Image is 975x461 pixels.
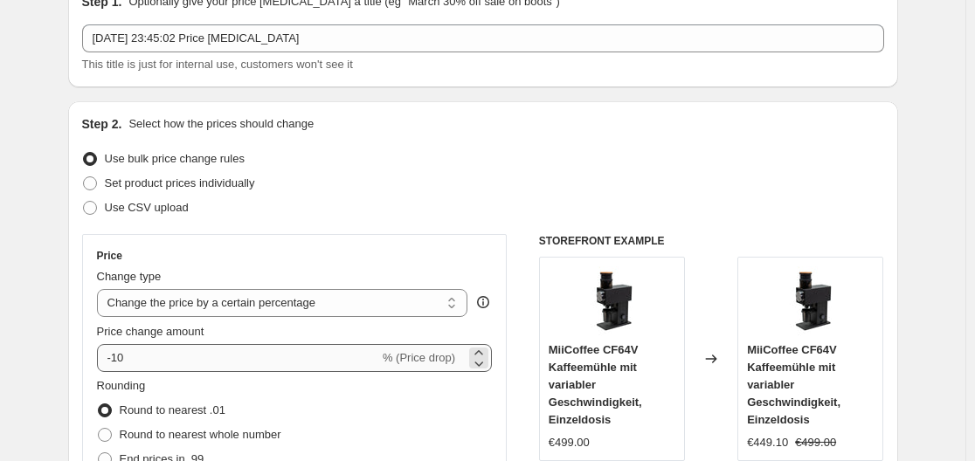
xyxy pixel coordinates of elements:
[82,24,884,52] input: 30% off holiday sale
[105,176,255,189] span: Set product prices individually
[776,266,846,336] img: 610VslwfAEL_80x.jpg
[128,115,314,133] p: Select how the prices should change
[97,379,146,392] span: Rounding
[105,152,245,165] span: Use bulk price change rules
[795,434,836,451] strike: €499.00
[549,434,590,451] div: €499.00
[549,343,642,426] span: MiiCoffee CF64V Kaffeemühle mit variabler Geschwindigkeit, Einzeldosis
[120,403,225,416] span: Round to nearest .01
[97,325,204,338] span: Price change amount
[747,343,840,426] span: MiiCoffee CF64V Kaffeemühle mit variabler Geschwindigkeit, Einzeldosis
[97,270,162,283] span: Change type
[577,266,647,336] img: 610VslwfAEL_80x.jpg
[97,249,122,263] h3: Price
[82,115,122,133] h2: Step 2.
[539,234,884,248] h6: STOREFRONT EXAMPLE
[105,201,189,214] span: Use CSV upload
[120,428,281,441] span: Round to nearest whole number
[97,344,379,372] input: -15
[747,434,788,451] div: €449.10
[383,351,455,364] span: % (Price drop)
[82,58,353,71] span: This title is just for internal use, customers won't see it
[474,293,492,311] div: help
